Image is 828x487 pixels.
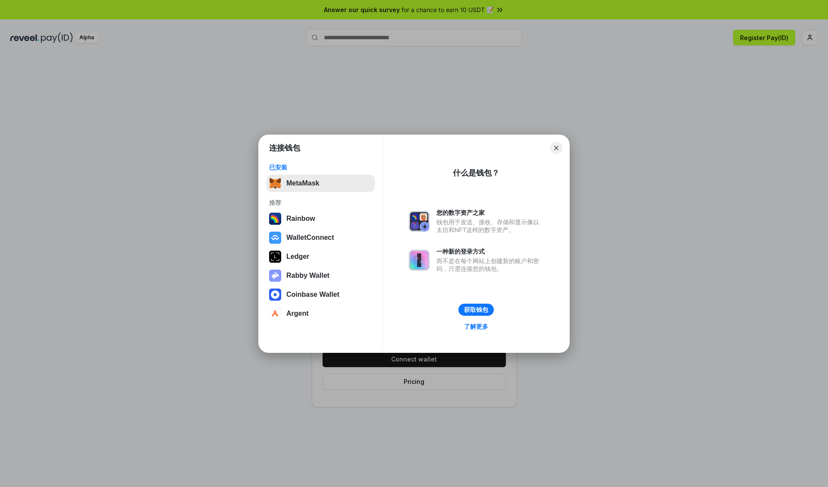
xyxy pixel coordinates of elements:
[269,251,281,263] img: svg+xml,%3Csvg%20xmlns%3D%22http%3A%2F%2Fwww.w3.org%2F2000%2Fsvg%22%20width%3D%2228%22%20height%3...
[286,310,309,317] div: Argent
[267,210,375,227] button: Rainbow
[269,213,281,225] img: svg+xml,%3Csvg%20width%3D%22120%22%20height%3D%22120%22%20viewBox%3D%220%200%20120%20120%22%20fil...
[286,179,319,187] div: MetaMask
[550,142,562,154] button: Close
[269,308,281,320] img: svg+xml,%3Csvg%20width%3D%2228%22%20height%3D%2228%22%20viewBox%3D%220%200%2028%2028%22%20fill%3D...
[459,321,493,332] a: 了解更多
[286,234,334,242] div: WalletConnect
[464,323,488,330] div: 了解更多
[286,253,309,261] div: Ledger
[269,143,300,153] h1: 连接钱包
[409,250,430,270] img: svg+xml,%3Csvg%20xmlns%3D%22http%3A%2F%2Fwww.w3.org%2F2000%2Fsvg%22%20fill%3D%22none%22%20viewBox...
[267,248,375,265] button: Ledger
[436,218,543,234] div: 钱包用于发送、接收、存储和显示像以太坊和NFT这样的数字资产。
[436,257,543,273] div: 而不是在每个网站上创建新的账户和密码，只需连接您的钱包。
[436,209,543,217] div: 您的数字资产之家
[458,304,494,316] button: 获取钱包
[464,306,488,314] div: 获取钱包
[436,248,543,255] div: 一种新的登录方式
[269,232,281,244] img: svg+xml,%3Csvg%20width%3D%2228%22%20height%3D%2228%22%20viewBox%3D%220%200%2028%2028%22%20fill%3D...
[267,229,375,246] button: WalletConnect
[269,177,281,189] img: svg+xml,%3Csvg%20fill%3D%22none%22%20height%3D%2233%22%20viewBox%3D%220%200%2035%2033%22%20width%...
[453,168,499,178] div: 什么是钱包？
[267,267,375,284] button: Rabby Wallet
[286,215,315,223] div: Rainbow
[269,199,372,207] div: 推荐
[286,272,329,280] div: Rabby Wallet
[409,211,430,232] img: svg+xml,%3Csvg%20xmlns%3D%22http%3A%2F%2Fwww.w3.org%2F2000%2Fsvg%22%20fill%3D%22none%22%20viewBox...
[267,305,375,322] button: Argent
[269,270,281,282] img: svg+xml,%3Csvg%20xmlns%3D%22http%3A%2F%2Fwww.w3.org%2F2000%2Fsvg%22%20fill%3D%22none%22%20viewBox...
[267,175,375,192] button: MetaMask
[269,163,372,171] div: 已安装
[269,289,281,301] img: svg+xml,%3Csvg%20width%3D%2228%22%20height%3D%2228%22%20viewBox%3D%220%200%2028%2028%22%20fill%3D...
[267,286,375,303] button: Coinbase Wallet
[286,291,339,298] div: Coinbase Wallet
